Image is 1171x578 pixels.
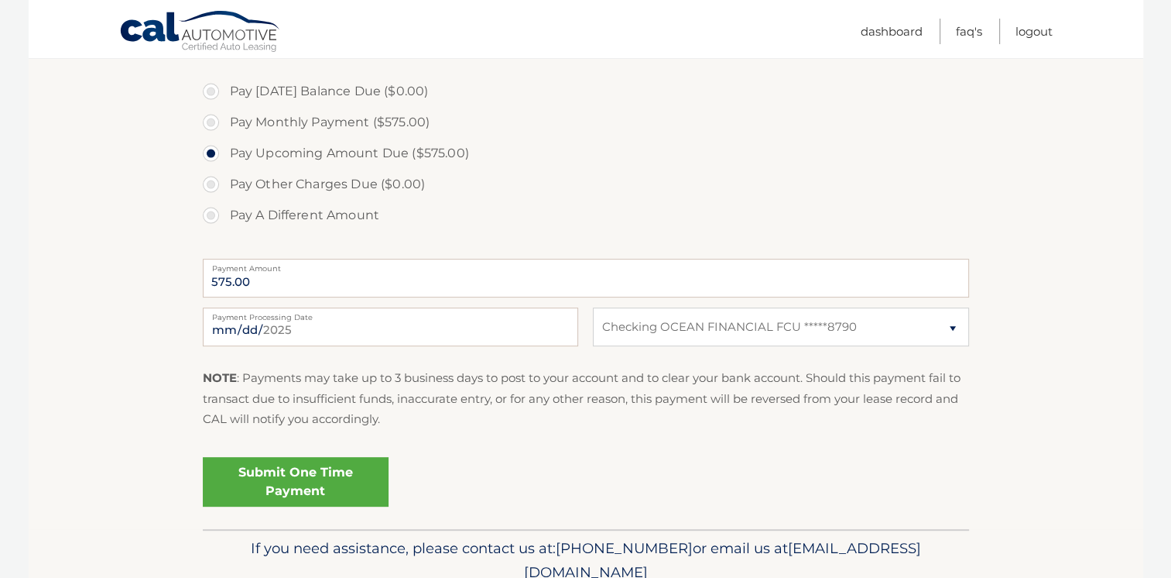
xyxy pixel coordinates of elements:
[203,138,969,169] label: Pay Upcoming Amount Due ($575.00)
[861,19,923,44] a: Dashboard
[203,259,969,298] input: Payment Amount
[203,457,389,507] a: Submit One Time Payment
[203,308,578,346] input: Payment Date
[203,368,969,429] p: : Payments may take up to 3 business days to post to your account and to clear your bank account....
[119,10,282,55] a: Cal Automotive
[203,259,969,271] label: Payment Amount
[203,169,969,200] label: Pay Other Charges Due ($0.00)
[956,19,982,44] a: FAQ's
[203,308,578,320] label: Payment Processing Date
[203,370,237,385] strong: NOTE
[203,76,969,107] label: Pay [DATE] Balance Due ($0.00)
[556,539,693,557] span: [PHONE_NUMBER]
[1015,19,1053,44] a: Logout
[203,200,969,231] label: Pay A Different Amount
[203,107,969,138] label: Pay Monthly Payment ($575.00)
